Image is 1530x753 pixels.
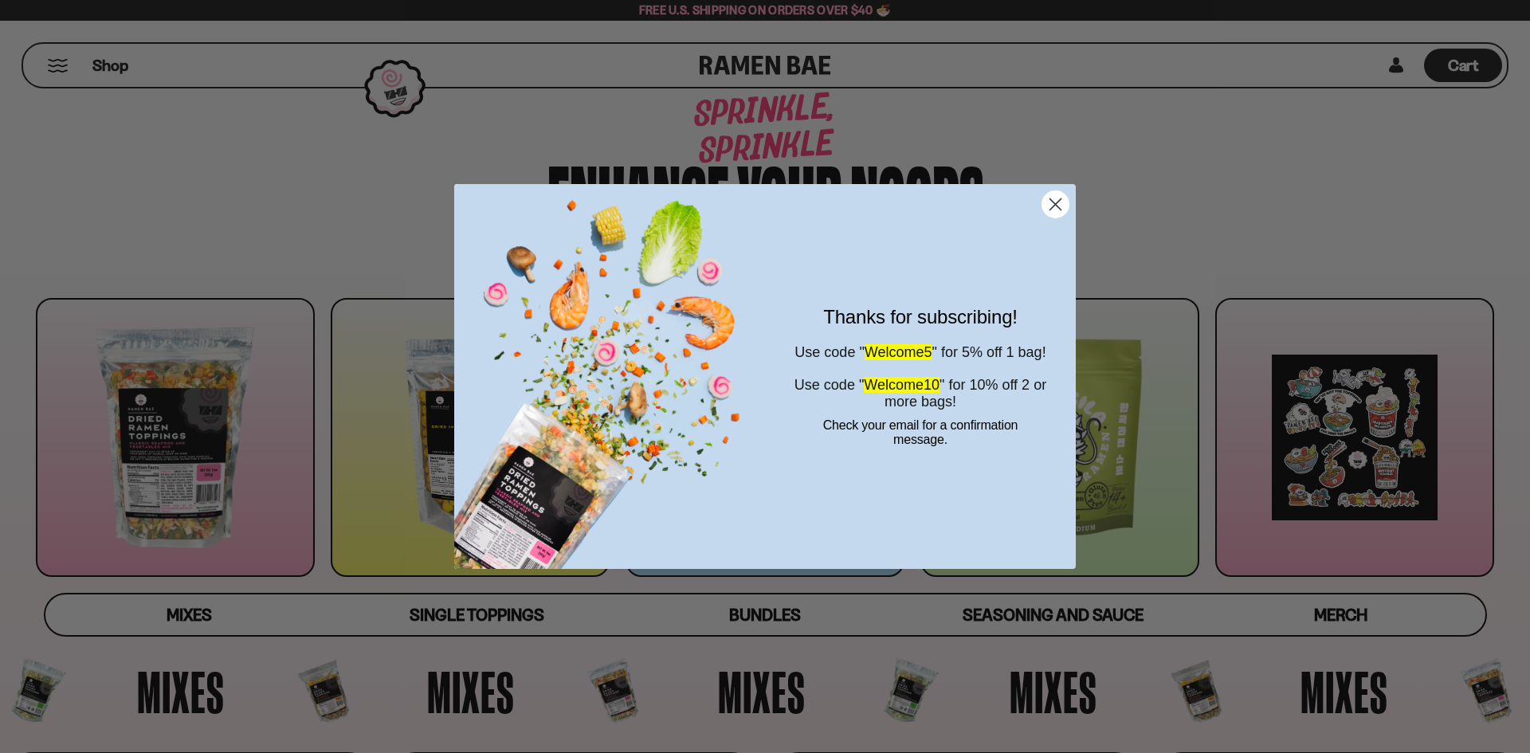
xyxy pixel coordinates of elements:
button: Close dialog [1042,190,1069,218]
img: 1bac8d1b-7fe6-4819-a495-e751b70da197.png [454,184,765,568]
span: Welcome10 [864,377,940,393]
span: Use code " " for 10% off 2 or more bags! [794,377,1046,410]
span: Check your email for a confirmation message. [823,418,1018,446]
span: Welcome5 [865,344,932,360]
span: Use code " " for 5% off 1 bag! [794,344,1045,360]
span: Thanks for subscribing! [823,306,1018,327]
